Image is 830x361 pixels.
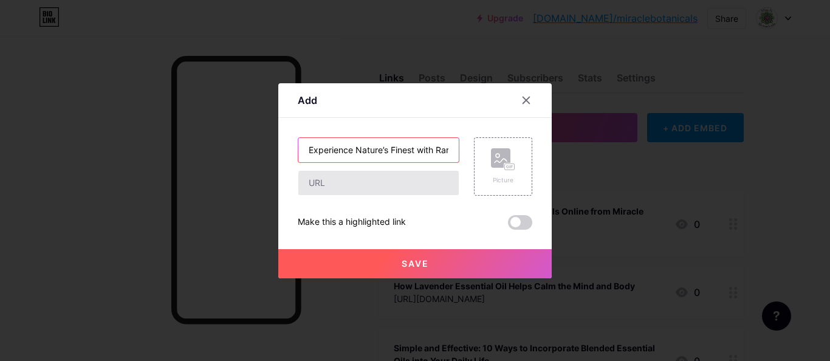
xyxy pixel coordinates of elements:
span: Save [402,258,429,269]
div: Make this a highlighted link [298,215,406,230]
input: Title [298,138,459,162]
div: Picture [491,176,515,185]
div: Add [298,93,317,108]
button: Save [278,249,552,278]
input: URL [298,171,459,195]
